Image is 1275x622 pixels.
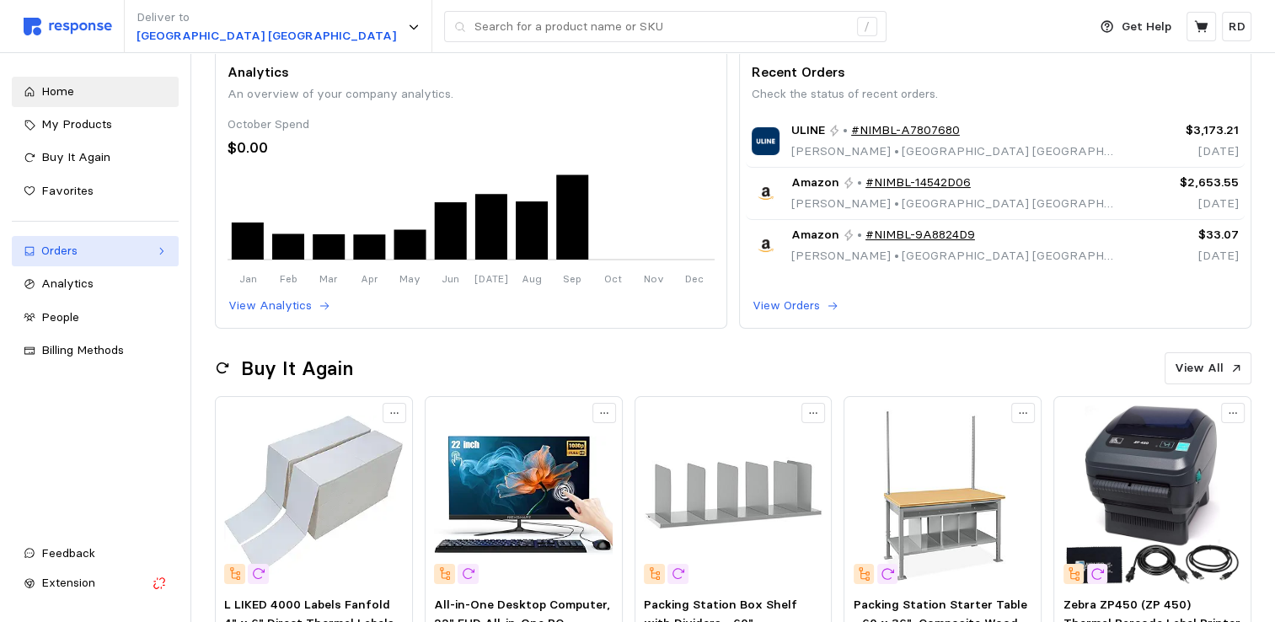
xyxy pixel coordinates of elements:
span: Amazon [791,226,839,244]
img: 61MduDaiH+L._AC_SX466_.jpg [1063,405,1242,584]
span: Analytics [41,276,94,291]
img: 712mSCX1HZL.__AC_SX300_SY300_QL70_FMwebp_.jpg [434,405,613,584]
a: #NIMBL-9A8824D9 [865,226,975,244]
p: • [843,121,848,140]
span: Billing Methods [41,342,124,357]
span: People [41,309,79,324]
tspan: May [399,272,421,285]
p: • [857,226,862,244]
a: #NIMBL-14542D06 [865,174,971,192]
p: [DATE] [1126,142,1239,161]
p: [PERSON_NAME] [GEOGRAPHIC_DATA] [GEOGRAPHIC_DATA] [791,247,1114,265]
p: [PERSON_NAME] [GEOGRAPHIC_DATA] [GEOGRAPHIC_DATA] [791,142,1114,161]
span: • [891,196,902,211]
img: svg%3e [24,18,112,35]
p: [PERSON_NAME] [GEOGRAPHIC_DATA] [GEOGRAPHIC_DATA] [791,195,1114,213]
tspan: Dec [685,272,704,285]
button: View Orders [752,296,839,316]
a: Orders [12,236,179,266]
tspan: Feb [280,272,297,285]
div: / [857,17,877,37]
p: Deliver to [137,8,396,27]
p: An overview of your company analytics. [228,85,715,104]
button: View All [1165,352,1251,384]
div: Orders [41,242,149,260]
span: Home [41,83,74,99]
a: #NIMBL-A7807680 [851,121,960,140]
input: Search for a product name or SKU [474,12,848,42]
a: Home [12,77,179,107]
p: RD [1229,18,1246,36]
img: Amazon [752,232,779,260]
p: $33.07 [1126,226,1239,244]
a: Buy It Again [12,142,179,173]
h2: Buy It Again [241,356,353,382]
button: Feedback [12,539,179,569]
p: • [857,174,862,192]
p: Check the status of recent orders. [752,85,1239,104]
span: • [891,143,902,158]
a: Favorites [12,176,179,206]
a: People [12,303,179,333]
span: Buy It Again [41,149,110,164]
p: View Analytics [228,297,312,315]
tspan: Aug [522,272,542,285]
tspan: Nov [644,272,664,285]
p: [DATE] [1126,247,1239,265]
button: View Analytics [228,296,331,316]
p: Analytics [228,62,715,83]
tspan: Jan [239,272,257,285]
span: • [891,248,902,263]
button: Extension [12,568,179,598]
tspan: Oct [604,272,622,285]
tspan: Apr [361,272,378,285]
p: $3,173.21 [1126,121,1239,140]
a: Billing Methods [12,335,179,366]
img: H-7630-WOOD [854,405,1032,584]
span: My Products [41,116,112,131]
div: October Spend [228,115,715,134]
a: My Products [12,110,179,140]
tspan: Sep [563,272,581,285]
img: H-7632 [644,405,822,584]
p: Get Help [1122,18,1171,36]
button: Get Help [1090,11,1181,43]
p: View All [1175,359,1224,378]
span: ULINE [791,121,825,140]
span: Feedback [41,545,95,560]
span: Amazon [791,174,839,192]
div: $0.00 [228,137,715,159]
img: Amazon [752,180,779,207]
p: [DATE] [1126,195,1239,213]
a: Analytics [12,269,179,299]
p: $2,653.55 [1126,174,1239,192]
p: Recent Orders [752,62,1239,83]
p: [GEOGRAPHIC_DATA] [GEOGRAPHIC_DATA] [137,27,396,46]
img: 61kZ5mp4iJL.__AC_SX300_SY300_QL70_FMwebp_.jpg [224,405,403,584]
tspan: [DATE] [474,272,508,285]
span: Favorites [41,183,94,198]
button: RD [1222,12,1251,41]
tspan: Jun [442,272,459,285]
tspan: Mar [319,272,338,285]
p: View Orders [753,297,820,315]
img: ULINE [752,127,779,155]
span: Extension [41,575,95,590]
